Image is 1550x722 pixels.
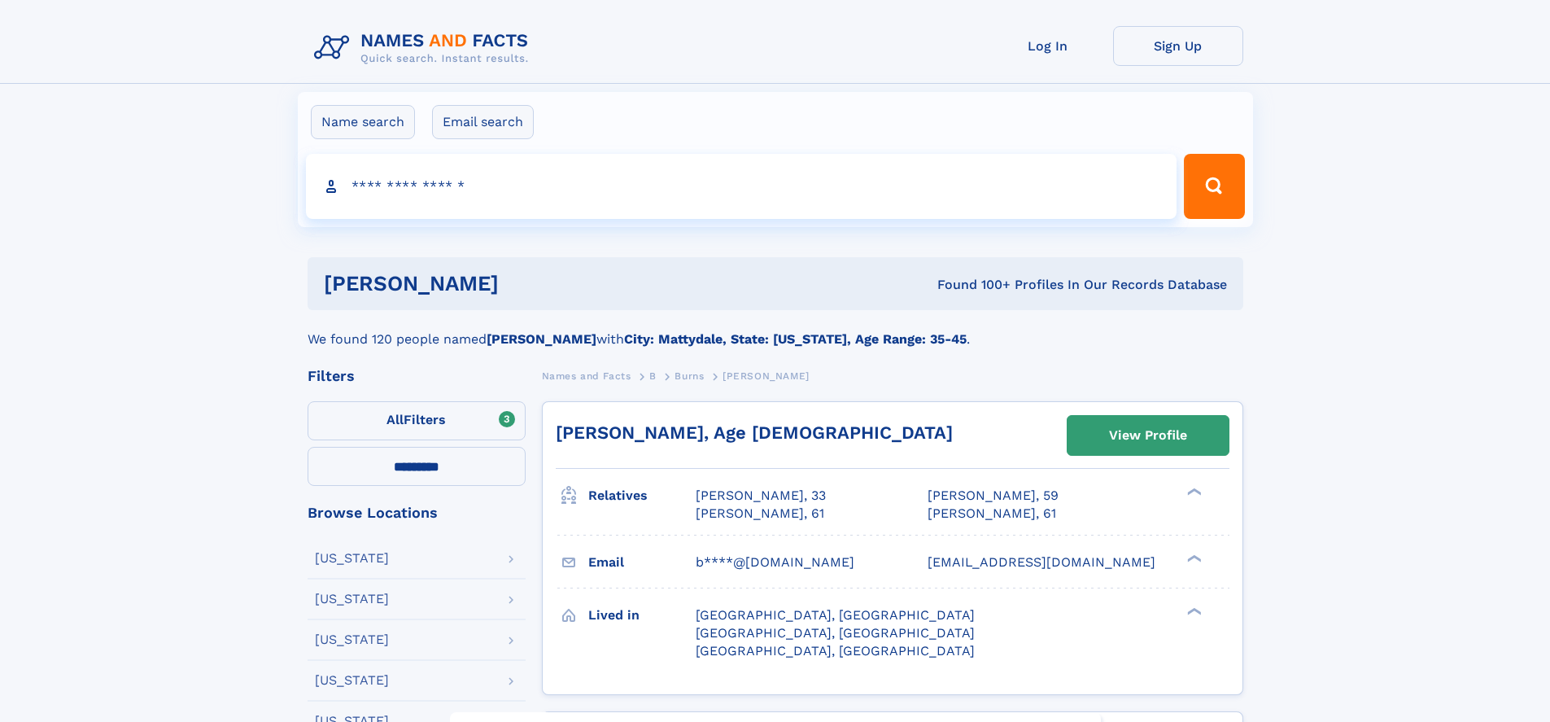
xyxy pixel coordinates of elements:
a: [PERSON_NAME], 61 [696,505,824,523]
a: View Profile [1068,416,1229,455]
div: [US_STATE] [315,552,389,565]
a: [PERSON_NAME], Age [DEMOGRAPHIC_DATA] [556,422,953,443]
input: search input [306,154,1177,219]
b: [PERSON_NAME] [487,331,596,347]
span: [GEOGRAPHIC_DATA], [GEOGRAPHIC_DATA] [696,625,975,641]
div: ❯ [1183,553,1203,563]
div: ❯ [1183,487,1203,497]
span: [EMAIL_ADDRESS][DOMAIN_NAME] [928,554,1155,570]
a: Log In [983,26,1113,66]
a: [PERSON_NAME], 59 [928,487,1059,505]
button: Search Button [1184,154,1244,219]
div: Found 100+ Profiles In Our Records Database [718,276,1227,294]
a: Sign Up [1113,26,1243,66]
div: Browse Locations [308,505,526,520]
div: View Profile [1109,417,1187,454]
label: Filters [308,401,526,440]
h3: Lived in [588,602,696,629]
span: [GEOGRAPHIC_DATA], [GEOGRAPHIC_DATA] [696,643,975,659]
span: [PERSON_NAME] [723,370,810,382]
b: City: Mattydale, State: [US_STATE], Age Range: 35-45 [624,331,967,347]
div: [US_STATE] [315,593,389,606]
h1: [PERSON_NAME] [324,273,718,294]
label: Name search [311,105,415,139]
span: All [386,412,404,427]
img: Logo Names and Facts [308,26,542,70]
a: [PERSON_NAME], 61 [928,505,1056,523]
a: Names and Facts [542,365,631,386]
h3: Relatives [588,482,696,510]
div: We found 120 people named with . [308,310,1243,349]
span: Burns [675,370,704,382]
label: Email search [432,105,534,139]
div: ❯ [1183,606,1203,616]
a: [PERSON_NAME], 33 [696,487,826,505]
h3: Email [588,549,696,576]
span: [GEOGRAPHIC_DATA], [GEOGRAPHIC_DATA] [696,607,975,623]
div: Filters [308,369,526,383]
a: B [649,365,657,386]
span: B [649,370,657,382]
div: [US_STATE] [315,633,389,646]
a: Burns [675,365,704,386]
div: [US_STATE] [315,674,389,687]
